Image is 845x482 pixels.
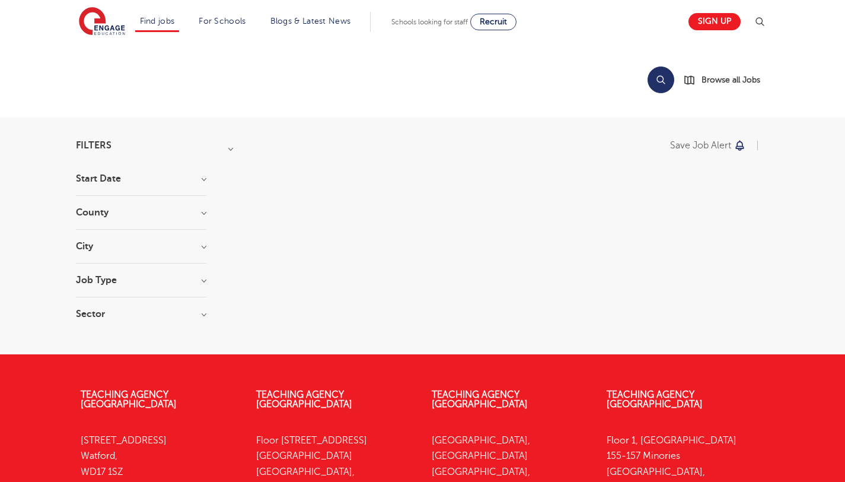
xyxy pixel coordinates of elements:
[670,141,731,150] p: Save job alert
[76,208,206,217] h3: County
[432,389,528,410] a: Teaching Agency [GEOGRAPHIC_DATA]
[607,389,703,410] a: Teaching Agency [GEOGRAPHIC_DATA]
[81,389,177,410] a: Teaching Agency [GEOGRAPHIC_DATA]
[76,242,206,251] h3: City
[470,14,516,30] a: Recruit
[76,174,206,183] h3: Start Date
[670,141,747,150] button: Save job alert
[256,389,352,410] a: Teaching Agency [GEOGRAPHIC_DATA]
[76,141,111,150] span: Filters
[270,17,351,26] a: Blogs & Latest News
[79,7,125,37] img: Engage Education
[76,275,206,285] h3: Job Type
[391,18,468,26] span: Schools looking for staff
[480,17,507,26] span: Recruit
[199,17,245,26] a: For Schools
[140,17,175,26] a: Find jobs
[76,309,206,319] h3: Sector
[648,66,674,93] button: Search
[684,73,770,87] a: Browse all Jobs
[701,73,760,87] span: Browse all Jobs
[688,13,741,30] a: Sign up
